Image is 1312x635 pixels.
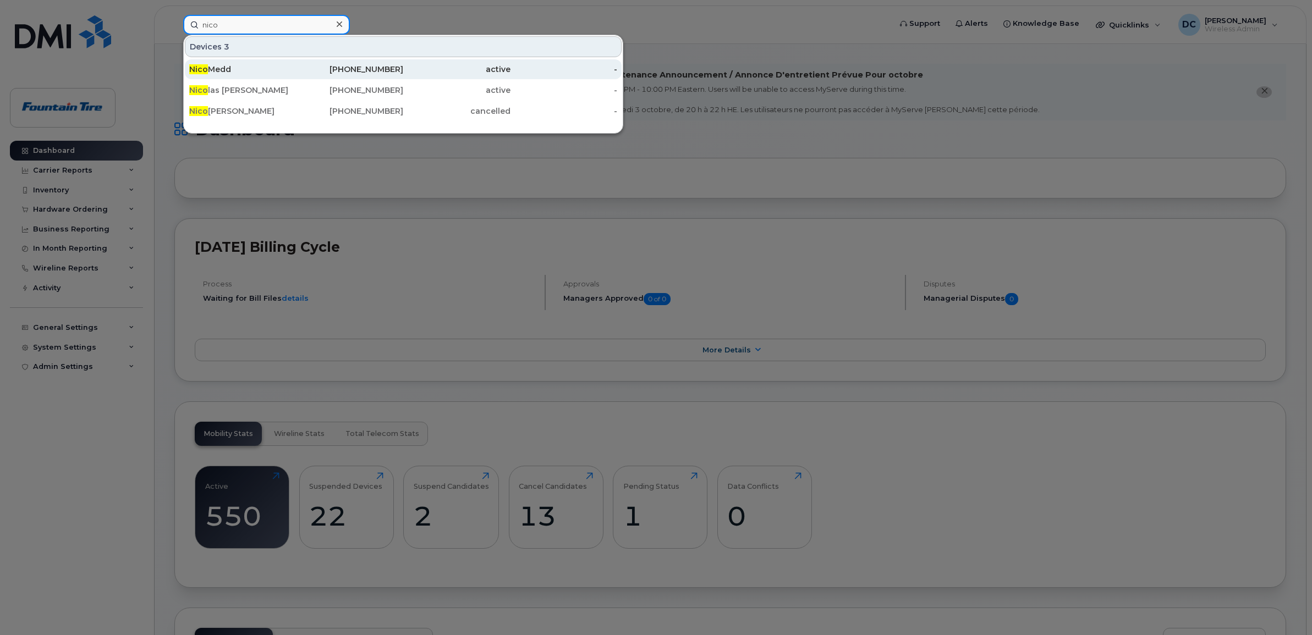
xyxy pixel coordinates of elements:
span: Nico [189,85,208,95]
a: Nicolas [PERSON_NAME][PHONE_NUMBER]active- [185,80,622,100]
div: - [510,85,618,96]
span: 3 [224,41,229,52]
iframe: Messenger Launcher [1264,587,1304,627]
div: Devices [185,36,622,57]
div: Medd [189,64,297,75]
div: [PHONE_NUMBER] [297,85,404,96]
div: [PHONE_NUMBER] [297,106,404,117]
div: - [510,106,618,117]
a: Nico[PERSON_NAME][PHONE_NUMBER]cancelled- [185,101,622,121]
span: Nico [189,64,208,74]
div: - [510,64,618,75]
div: [PERSON_NAME] [189,106,297,117]
div: active [403,64,510,75]
span: Nico [189,106,208,116]
div: cancelled [403,106,510,117]
div: active [403,85,510,96]
a: NicoMedd[PHONE_NUMBER]active- [185,59,622,79]
div: las [PERSON_NAME] [189,85,297,96]
div: [PHONE_NUMBER] [297,64,404,75]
